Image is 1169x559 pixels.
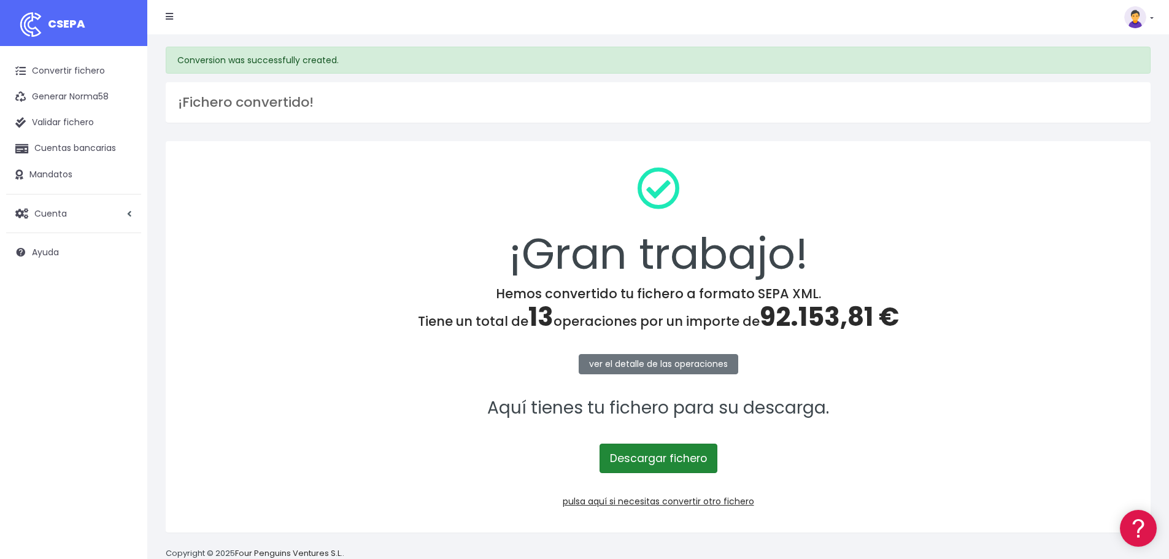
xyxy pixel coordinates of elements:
[1124,6,1146,28] img: profile
[563,495,754,507] a: pulsa aquí si necesitas convertir otro fichero
[235,547,342,559] a: Four Penguins Ventures S.L.
[182,286,1135,333] h4: Hemos convertido tu fichero a formato SEPA XML. Tiene un total de operaciones por un importe de
[34,207,67,219] span: Cuenta
[48,16,85,31] span: CSEPA
[15,9,46,40] img: logo
[6,162,141,188] a: Mandatos
[600,444,717,473] a: Descargar fichero
[6,110,141,136] a: Validar fichero
[6,136,141,161] a: Cuentas bancarias
[6,84,141,110] a: Generar Norma58
[6,58,141,84] a: Convertir fichero
[6,239,141,265] a: Ayuda
[32,246,59,258] span: Ayuda
[579,354,738,374] a: ver el detalle de las operaciones
[166,47,1151,74] div: Conversion was successfully created.
[760,299,899,335] span: 92.153,81 €
[182,157,1135,286] div: ¡Gran trabajo!
[178,94,1138,110] h3: ¡Fichero convertido!
[528,299,554,335] span: 13
[182,395,1135,422] p: Aquí tienes tu fichero para su descarga.
[6,201,141,226] a: Cuenta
